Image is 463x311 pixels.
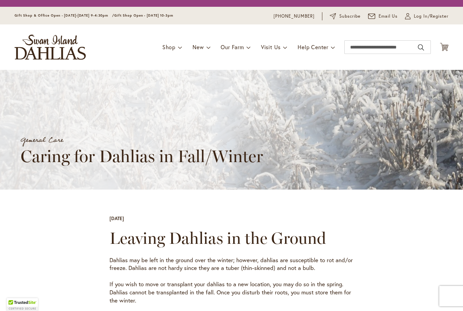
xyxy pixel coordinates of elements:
[418,42,424,53] button: Search
[109,256,354,272] p: Dahlias may be left in the ground over the winter; however, dahlias are susceptible to rot and/or...
[274,13,315,20] a: [PHONE_NUMBER]
[298,43,328,51] span: Help Center
[330,13,361,20] a: Subscribe
[114,13,173,18] span: Gift Shop Open - [DATE] 10-3pm
[21,147,346,166] h1: Caring for Dahlias in Fall/Winter
[221,43,244,51] span: Our Farm
[15,13,114,18] span: Gift Shop & Office Open - [DATE]-[DATE] 9-4:30pm /
[339,13,361,20] span: Subscribe
[193,43,204,51] span: New
[109,280,354,305] p: If you wish to move or transplant your dahlias to a new location, you may do so in the spring. Da...
[162,43,176,51] span: Shop
[368,13,398,20] a: Email Us
[405,13,448,20] a: Log In/Register
[15,35,86,60] a: store logo
[21,134,63,147] a: General Care
[109,229,354,248] h2: Leaving Dahlias in the Ground
[261,43,281,51] span: Visit Us
[379,13,398,20] span: Email Us
[109,215,124,222] div: [DATE]
[414,13,448,20] span: Log In/Register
